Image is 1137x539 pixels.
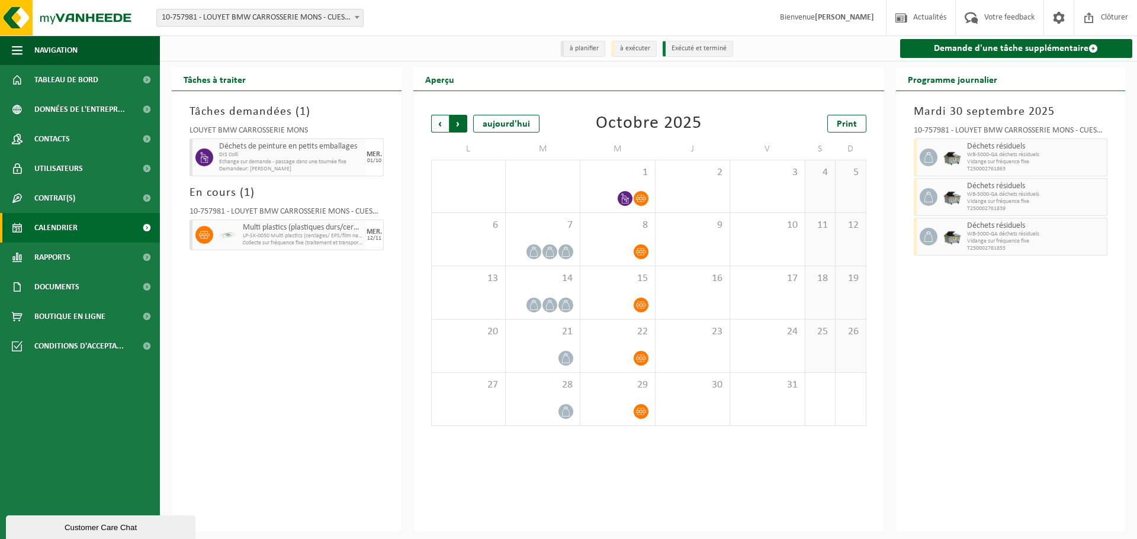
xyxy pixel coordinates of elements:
[943,149,961,166] img: WB-5000-GAL-GY-01
[243,223,363,233] span: Multi plastics (plastiques durs/cerclages/EPS/film naturel/film mélange/PMC)
[967,221,1104,231] span: Déchets résiduels
[506,138,580,160] td: M
[34,154,83,183] span: Utilisateurs
[943,188,961,206] img: WB-5000-GAL-GY-01
[837,120,857,129] span: Print
[914,127,1108,138] div: 10-757981 - LOUYET BMW CARROSSERIE MONS - CUESMES
[827,115,866,133] a: Print
[736,166,798,179] span: 3
[34,35,78,65] span: Navigation
[189,103,384,121] h3: Tâches demandées ( )
[431,115,449,133] span: Précédent
[438,379,499,392] span: 27
[967,198,1104,205] span: Vidange sur fréquence fixe
[586,272,648,285] span: 15
[611,41,657,57] li: à exécuter
[34,213,78,243] span: Calendrier
[219,226,237,244] img: LP-SK-00500-LPE-16
[967,142,1104,151] span: Déchets résiduels
[967,151,1104,159] span: WB-5000-GA déchets résiduels
[586,166,648,179] span: 1
[730,138,805,160] td: V
[841,325,859,338] span: 26
[736,219,798,232] span: 10
[661,272,724,285] span: 16
[156,9,364,27] span: 10-757981 - LOUYET BMW CARROSSERIE MONS - CUESMES
[841,166,859,179] span: 5
[6,513,198,539] iframe: chat widget
[34,243,70,272] span: Rapports
[243,240,363,247] span: Collecte sur fréquence fixe (traitement et transport inclus)
[943,228,961,246] img: WB-5000-GAL-GY-01
[561,41,605,57] li: à planifier
[34,272,79,302] span: Documents
[580,138,655,160] td: M
[438,272,499,285] span: 13
[367,158,381,164] div: 01/10
[736,272,798,285] span: 17
[596,115,702,133] div: Octobre 2025
[438,219,499,232] span: 6
[219,159,363,166] span: Echange sur demande - passage dans une tournée fixe
[811,325,829,338] span: 25
[219,142,363,151] span: Déchets de peinture en petits emballages
[900,39,1133,58] a: Demande d'une tâche supplémentaire
[967,231,1104,238] span: WB-5000-GA déchets résiduels
[661,219,724,232] span: 9
[663,41,733,57] li: Exécuté et terminé
[512,379,574,392] span: 28
[367,228,382,235] div: MER.
[473,115,539,133] div: aujourd'hui
[367,151,382,158] div: MER.
[586,325,648,338] span: 22
[189,127,384,138] div: LOUYET BMW CARROSSERIE MONS
[449,115,467,133] span: Suivant
[157,9,363,26] span: 10-757981 - LOUYET BMW CARROSSERIE MONS - CUESMES
[841,272,859,285] span: 19
[805,138,836,160] td: S
[967,238,1104,245] span: Vidange sur fréquence fixe
[34,65,98,95] span: Tableau de bord
[811,166,829,179] span: 4
[661,325,724,338] span: 23
[219,166,363,173] span: Demandeur: [PERSON_NAME]
[189,208,384,220] div: 10-757981 - LOUYET BMW CARROSSERIE MONS - CUESMES
[367,235,381,241] div: 12/11
[967,191,1104,198] span: WB-5000-GA déchets résiduels
[811,219,829,232] span: 11
[300,106,306,118] span: 1
[34,183,75,213] span: Contrat(s)
[736,379,798,392] span: 31
[656,138,730,160] td: J
[967,182,1104,191] span: Déchets résiduels
[512,272,574,285] span: 14
[189,184,384,202] h3: En cours ( )
[661,166,724,179] span: 2
[586,219,648,232] span: 8
[967,245,1104,252] span: T250002761855
[736,325,798,338] span: 24
[34,331,124,361] span: Conditions d'accepta...
[896,67,1009,91] h2: Programme journalier
[172,67,258,91] h2: Tâches à traiter
[841,219,859,232] span: 12
[34,124,70,154] span: Contacts
[413,67,466,91] h2: Aperçu
[815,13,874,22] strong: [PERSON_NAME]
[431,138,506,160] td: L
[34,302,105,331] span: Boutique en ligne
[219,151,363,159] span: DIS Colli
[244,187,250,199] span: 1
[438,325,499,338] span: 20
[811,272,829,285] span: 18
[512,325,574,338] span: 21
[914,103,1108,121] h3: Mardi 30 septembre 2025
[967,166,1104,173] span: T250002761863
[836,138,866,160] td: D
[967,205,1104,212] span: T250002761839
[586,379,648,392] span: 29
[967,159,1104,166] span: Vidange sur fréquence fixe
[243,233,363,240] span: LP-SK-0050 Multi plastics (cerclages/ EPS/film naturel /film
[661,379,724,392] span: 30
